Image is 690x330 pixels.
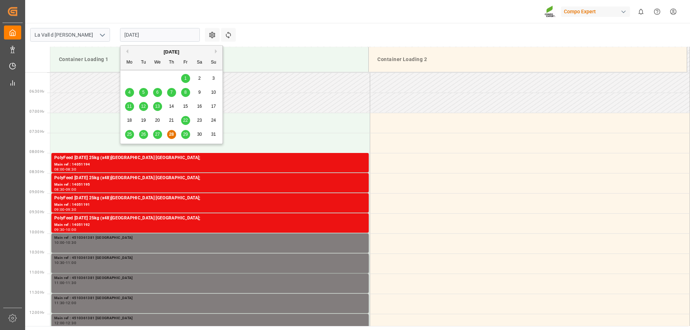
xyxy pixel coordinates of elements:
div: Choose Sunday, August 3rd, 2025 [209,74,218,83]
div: Choose Saturday, August 2nd, 2025 [195,74,204,83]
div: Choose Sunday, August 24th, 2025 [209,116,218,125]
span: 22 [183,118,188,123]
div: Choose Monday, August 4th, 2025 [125,88,134,97]
button: Next Month [215,49,219,54]
div: Main ref : 14051192 [54,222,366,228]
div: - [65,301,66,305]
div: Choose Friday, August 15th, 2025 [181,102,190,111]
div: Main ref : 14051191 [54,202,366,208]
span: 11:30 Hr [29,291,44,294]
div: - [65,208,66,211]
span: 6 [156,90,159,95]
span: 7 [170,90,173,95]
span: 18 [127,118,132,123]
div: - [65,168,66,171]
span: 13 [155,104,160,109]
span: 26 [141,132,146,137]
div: - [65,321,66,325]
div: Choose Tuesday, August 26th, 2025 [139,130,148,139]
span: 25 [127,132,132,137]
div: PolyFeed [DATE] 25kg (x48)[GEOGRAPHIC_DATA] [GEOGRAPHIC_DATA]; [54,175,366,182]
span: 12:00 Hr [29,311,44,315]
div: We [153,58,162,67]
span: 29 [183,132,188,137]
div: Choose Thursday, August 7th, 2025 [167,88,176,97]
div: Fr [181,58,190,67]
div: month 2025-08 [123,71,221,141]
div: PolyFeed [DATE] 25kg (x48)[GEOGRAPHIC_DATA] [GEOGRAPHIC_DATA]; [54,215,366,222]
div: 08:00 [54,168,65,171]
div: 10:30 [54,261,65,264]
button: Previous Month [124,49,128,54]
div: PolyFeed [DATE] 25kg (x48)[GEOGRAPHIC_DATA] [GEOGRAPHIC_DATA]; [54,154,366,162]
div: Choose Tuesday, August 19th, 2025 [139,116,148,125]
span: 9 [198,90,201,95]
div: 12:30 [66,321,76,325]
span: 10:00 Hr [29,230,44,234]
div: - [65,241,66,244]
span: 21 [169,118,174,123]
div: Main ref : 14051194 [54,162,366,168]
div: 10:30 [66,241,76,244]
span: 17 [211,104,216,109]
span: 10 [211,90,216,95]
div: Choose Monday, August 11th, 2025 [125,102,134,111]
div: Choose Tuesday, August 5th, 2025 [139,88,148,97]
span: 27 [155,132,160,137]
div: Su [209,58,218,67]
div: - [65,228,66,231]
div: Choose Friday, August 22nd, 2025 [181,116,190,125]
div: 11:00 [54,281,65,284]
div: 11:30 [54,301,65,305]
span: 10:30 Hr [29,250,44,254]
div: Main ref : 4510361381 [GEOGRAPHIC_DATA] [54,275,366,281]
span: 06:30 Hr [29,89,44,93]
span: 3 [212,76,215,81]
span: 1 [184,76,187,81]
div: 09:00 [66,188,76,191]
span: 08:00 Hr [29,150,44,154]
button: Help Center [649,4,665,20]
input: Type to search/select [30,28,110,42]
div: Choose Wednesday, August 20th, 2025 [153,116,162,125]
div: [DATE] [120,48,222,56]
div: Choose Friday, August 29th, 2025 [181,130,190,139]
span: 24 [211,118,216,123]
div: Choose Sunday, August 17th, 2025 [209,102,218,111]
div: 11:00 [66,261,76,264]
span: 4 [128,90,131,95]
div: Choose Saturday, August 23rd, 2025 [195,116,204,125]
span: 5 [142,90,145,95]
div: Tu [139,58,148,67]
input: DD.MM.YYYY [120,28,200,42]
span: 20 [155,118,160,123]
span: 30 [197,132,202,137]
div: Choose Tuesday, August 12th, 2025 [139,102,148,111]
span: 14 [169,104,174,109]
span: 11:00 Hr [29,270,44,274]
div: - [65,188,66,191]
div: Main ref : 4510361381 [GEOGRAPHIC_DATA] [54,255,366,261]
div: Choose Wednesday, August 27th, 2025 [153,130,162,139]
div: Th [167,58,176,67]
span: 16 [197,104,202,109]
span: 2 [198,76,201,81]
div: Choose Sunday, August 31st, 2025 [209,130,218,139]
div: Choose Friday, August 8th, 2025 [181,88,190,97]
div: Choose Saturday, August 9th, 2025 [195,88,204,97]
span: 8 [184,90,187,95]
button: show 0 new notifications [633,4,649,20]
span: 07:00 Hr [29,110,44,113]
span: 11 [127,104,132,109]
div: - [65,261,66,264]
span: 23 [197,118,202,123]
div: 11:30 [66,281,76,284]
img: Screenshot%202023-09-29%20at%2010.02.21.png_1712312052.png [544,5,556,18]
div: Container Loading 2 [374,53,681,66]
div: Choose Friday, August 1st, 2025 [181,74,190,83]
div: Choose Thursday, August 14th, 2025 [167,102,176,111]
div: 08:30 [54,188,65,191]
span: 12 [141,104,146,109]
span: 07:30 Hr [29,130,44,134]
span: 15 [183,104,188,109]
